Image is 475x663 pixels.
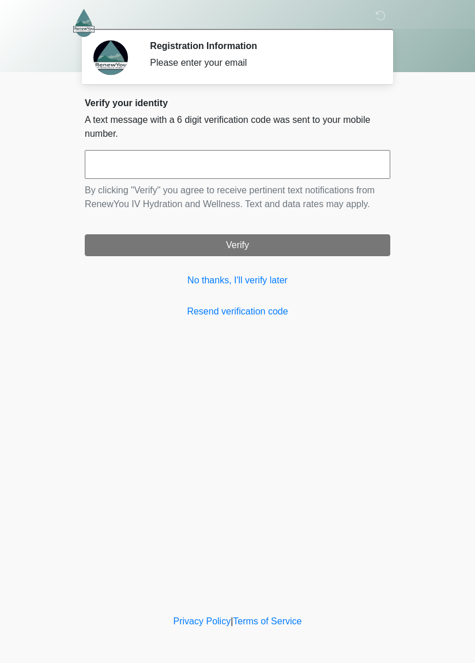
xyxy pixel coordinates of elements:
[233,616,301,626] a: Terms of Service
[231,616,233,626] a: |
[85,113,390,141] p: A text message with a 6 digit verification code was sent to your mobile number.
[73,9,95,37] img: RenewYou IV Hydration and Wellness Logo
[93,40,128,75] img: Agent Avatar
[85,234,390,256] button: Verify
[150,40,373,51] h2: Registration Information
[85,274,390,287] a: No thanks, I'll verify later
[174,616,231,626] a: Privacy Policy
[85,183,390,211] p: By clicking "Verify" you agree to receive pertinent text notifications from RenewYou IV Hydration...
[85,98,390,108] h2: Verify your identity
[150,56,373,70] div: Please enter your email
[85,305,390,319] a: Resend verification code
